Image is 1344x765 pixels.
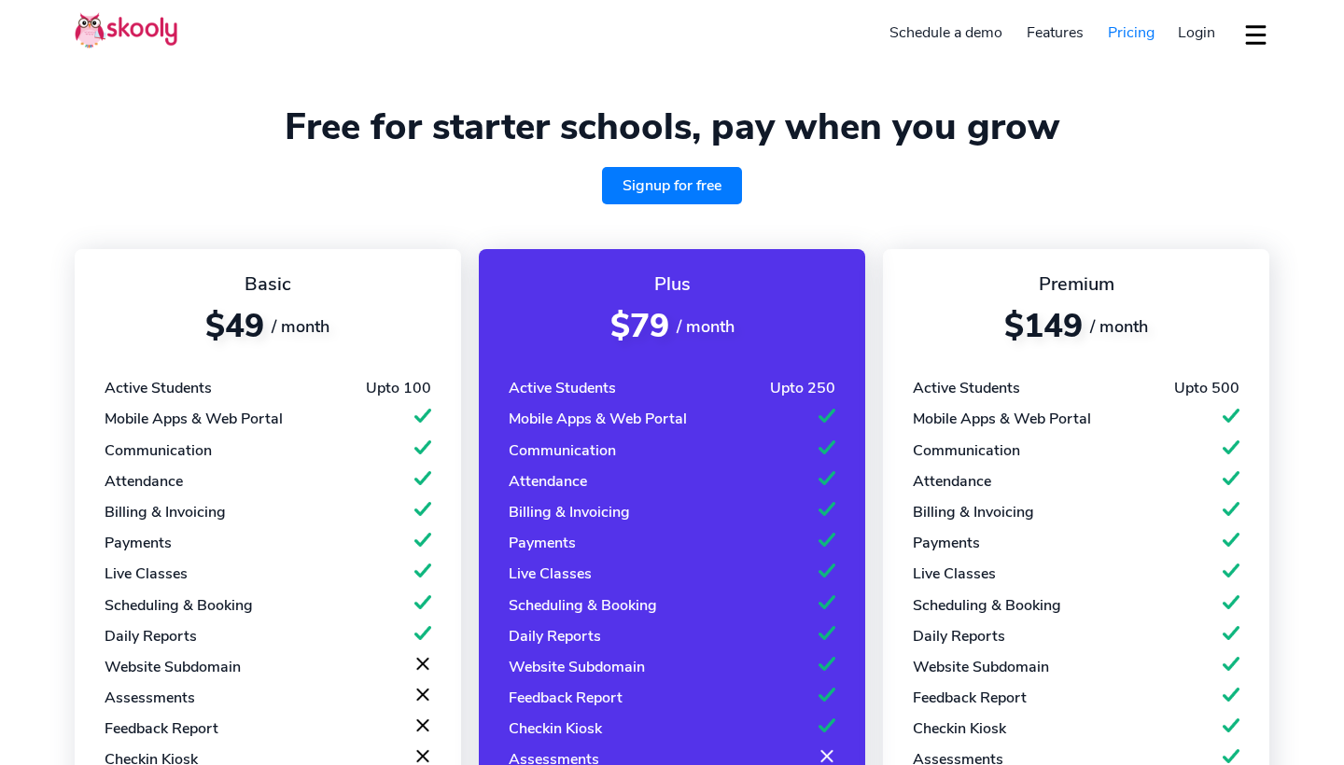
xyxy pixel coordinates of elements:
a: Pricing [1096,18,1167,48]
div: Attendance [913,471,991,492]
div: Active Students [509,378,616,398]
span: Login [1178,22,1215,43]
div: Daily Reports [105,626,197,647]
div: Mobile Apps & Web Portal [105,409,283,429]
div: Basic [105,271,431,297]
div: Attendance [105,471,183,492]
a: Signup for free [602,167,742,204]
div: Scheduling & Booking [509,595,657,616]
div: Mobile Apps & Web Portal [509,409,687,429]
div: Premium [913,271,1239,297]
span: $79 [610,304,669,348]
a: Schedule a demo [878,18,1015,48]
div: Upto 100 [366,378,431,398]
div: Billing & Invoicing [509,502,630,522]
span: Pricing [1108,22,1155,43]
div: Active Students [913,378,1020,398]
div: Plus [509,271,835,297]
span: / month [272,315,329,338]
a: Login [1166,18,1227,48]
div: Live Classes [509,563,592,584]
div: Communication [913,440,1020,461]
img: Skooly [75,12,177,49]
div: Scheduling & Booking [913,595,1061,616]
div: Payments [105,533,172,553]
div: Live Classes [913,563,996,584]
div: Upto 250 [770,378,835,398]
div: Website Subdomain [105,657,241,677]
div: Feedback Report [509,688,623,708]
div: Mobile Apps & Web Portal [913,409,1091,429]
div: Checkin Kiosk [509,718,602,739]
span: / month [677,315,735,338]
button: dropdown menu [1242,13,1269,56]
div: Scheduling & Booking [105,595,253,616]
div: Payments [913,533,980,553]
div: Active Students [105,378,212,398]
span: $49 [205,304,264,348]
div: Communication [509,440,616,461]
div: Live Classes [105,563,188,584]
span: $149 [1004,304,1083,348]
span: / month [1090,315,1148,338]
div: Upto 500 [1174,378,1239,398]
div: Payments [509,533,576,553]
div: Daily Reports [509,626,601,647]
div: Attendance [509,471,587,492]
div: Billing & Invoicing [105,502,226,522]
div: Billing & Invoicing [913,502,1034,522]
div: Assessments [105,688,195,708]
h1: Free for starter schools, pay when you grow [75,104,1269,149]
div: Feedback Report [105,718,218,739]
div: Communication [105,440,212,461]
div: Website Subdomain [509,657,645,677]
a: Features [1015,18,1096,48]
